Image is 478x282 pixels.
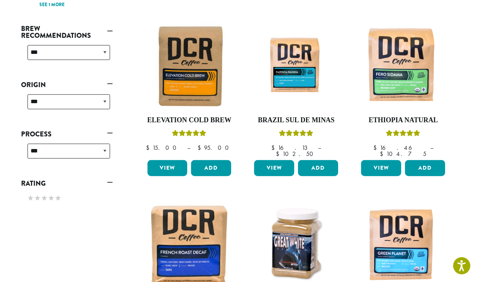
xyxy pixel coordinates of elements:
[21,91,113,118] div: Origin
[187,144,190,152] span: –
[146,116,233,125] h4: Elevation Cold Brew
[21,177,113,190] a: Rating
[145,22,233,110] img: Elevation-Cold-Brew-300x300.jpg
[146,144,152,152] span: $
[55,193,62,204] span: ★
[198,144,204,152] span: $
[380,150,426,158] bdi: 104.75
[21,78,113,91] a: Origin
[34,193,41,204] span: ★
[21,42,113,69] div: Brew Recommendations
[254,160,294,176] a: View
[359,22,447,110] img: DCR-Fero-Sidama-Coffee-Bag-2019-300x300.png
[146,144,180,152] bdi: 15.00
[21,190,113,207] div: Rating
[380,150,386,158] span: $
[276,150,282,158] span: $
[361,160,401,176] a: View
[318,144,321,152] span: –
[373,144,380,152] span: $
[172,129,206,140] div: Rated 5.00 out of 5
[146,22,233,157] a: Elevation Cold BrewRated 5.00 out of 5
[21,22,113,42] a: Brew Recommendations
[198,144,232,152] bdi: 95.00
[359,116,447,125] h4: Ethiopia Natural
[279,129,313,140] div: Rated 5.00 out of 5
[191,160,231,176] button: Add
[298,160,338,176] button: Add
[405,160,445,176] button: Add
[41,193,48,204] span: ★
[21,141,113,168] div: Process
[28,193,34,204] span: ★
[276,150,317,158] bdi: 102.50
[48,193,55,204] span: ★
[40,1,65,9] a: See 1 more
[271,144,311,152] bdi: 16.13
[147,160,188,176] a: View
[373,144,423,152] bdi: 16.46
[271,144,278,152] span: $
[430,144,433,152] span: –
[252,116,340,125] h4: Brazil Sul De Minas
[252,33,340,99] img: Fazenda-Rainha_12oz_Mockup.jpg
[359,22,447,157] a: Ethiopia NaturalRated 5.00 out of 5
[21,128,113,141] a: Process
[252,22,340,157] a: Brazil Sul De MinasRated 5.00 out of 5
[386,129,420,140] div: Rated 5.00 out of 5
